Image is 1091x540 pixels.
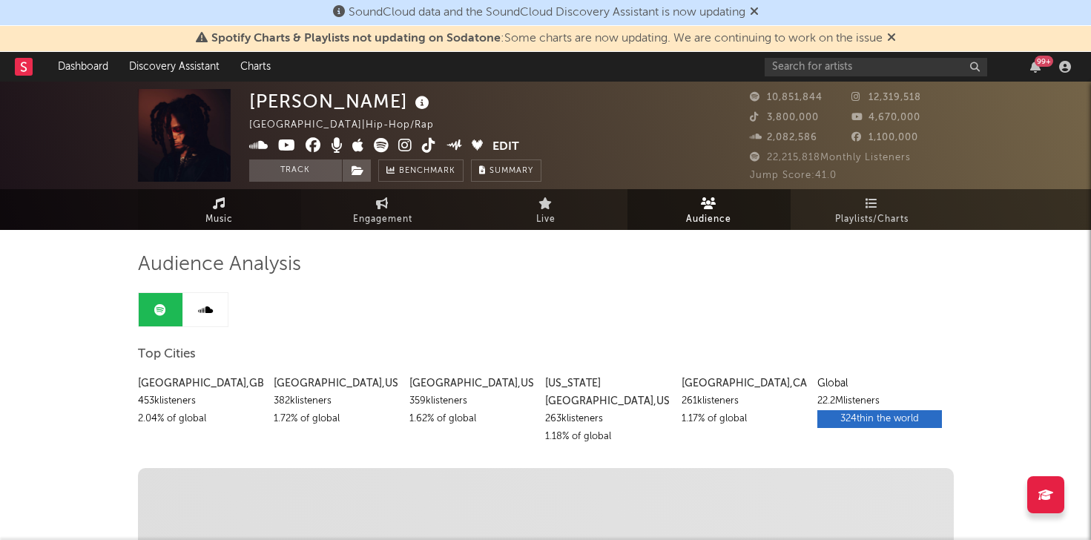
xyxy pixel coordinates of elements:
[682,375,806,392] div: [GEOGRAPHIC_DATA] , CA
[750,133,817,142] span: 2,082,586
[536,211,556,228] span: Live
[301,189,464,230] a: Engagement
[409,375,534,392] div: [GEOGRAPHIC_DATA] , US
[750,113,819,122] span: 3,800,000
[835,211,909,228] span: Playlists/Charts
[353,211,412,228] span: Engagement
[399,162,455,180] span: Benchmark
[765,58,987,76] input: Search for artists
[545,375,670,410] div: [US_STATE][GEOGRAPHIC_DATA] , US
[138,189,301,230] a: Music
[490,167,533,175] span: Summary
[138,410,263,428] div: 2.04 % of global
[545,410,670,428] div: 263k listeners
[119,52,230,82] a: Discovery Assistant
[378,159,464,182] a: Benchmark
[249,159,342,182] button: Track
[211,33,501,45] span: Spotify Charts & Playlists not updating on Sodatone
[205,211,233,228] span: Music
[750,93,823,102] span: 10,851,844
[627,189,791,230] a: Audience
[274,375,398,392] div: [GEOGRAPHIC_DATA] , US
[138,392,263,410] div: 453k listeners
[349,7,745,19] span: SoundCloud data and the SoundCloud Discovery Assistant is now updating
[138,346,196,363] span: Top Cities
[791,189,954,230] a: Playlists/Charts
[682,410,806,428] div: 1.17 % of global
[1030,61,1041,73] button: 99+
[138,375,263,392] div: [GEOGRAPHIC_DATA] , GB
[230,52,281,82] a: Charts
[211,33,883,45] span: : Some charts are now updating. We are continuing to work on the issue
[464,189,627,230] a: Live
[750,7,759,19] span: Dismiss
[750,171,837,180] span: Jump Score: 41.0
[1035,56,1053,67] div: 99 +
[851,113,920,122] span: 4,670,000
[249,116,451,134] div: [GEOGRAPHIC_DATA] | Hip-Hop/Rap
[682,392,806,410] div: 261k listeners
[138,256,301,274] span: Audience Analysis
[887,33,896,45] span: Dismiss
[274,410,398,428] div: 1.72 % of global
[686,211,731,228] span: Audience
[817,410,942,428] div: 324th in the world
[545,428,670,446] div: 1.18 % of global
[851,93,921,102] span: 12,319,518
[817,375,942,392] div: Global
[249,89,433,113] div: [PERSON_NAME]
[851,133,918,142] span: 1,100,000
[47,52,119,82] a: Dashboard
[750,153,911,162] span: 22,215,818 Monthly Listeners
[471,159,541,182] button: Summary
[817,392,942,410] div: 22.2M listeners
[274,392,398,410] div: 382k listeners
[409,392,534,410] div: 359k listeners
[492,138,519,157] button: Edit
[409,410,534,428] div: 1.62 % of global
